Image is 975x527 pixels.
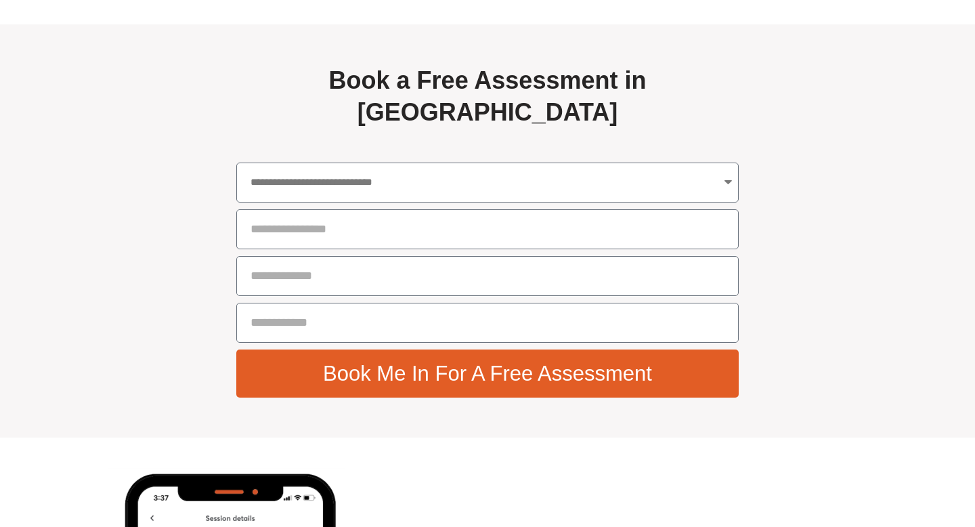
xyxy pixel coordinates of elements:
[743,374,975,527] iframe: Chat Widget
[236,163,739,404] form: Free Assessment - Global
[236,65,739,129] h2: Book a Free Assessment in [GEOGRAPHIC_DATA]
[323,363,652,384] span: Book Me In For A Free Assessment
[236,350,739,398] button: Book Me In For A Free Assessment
